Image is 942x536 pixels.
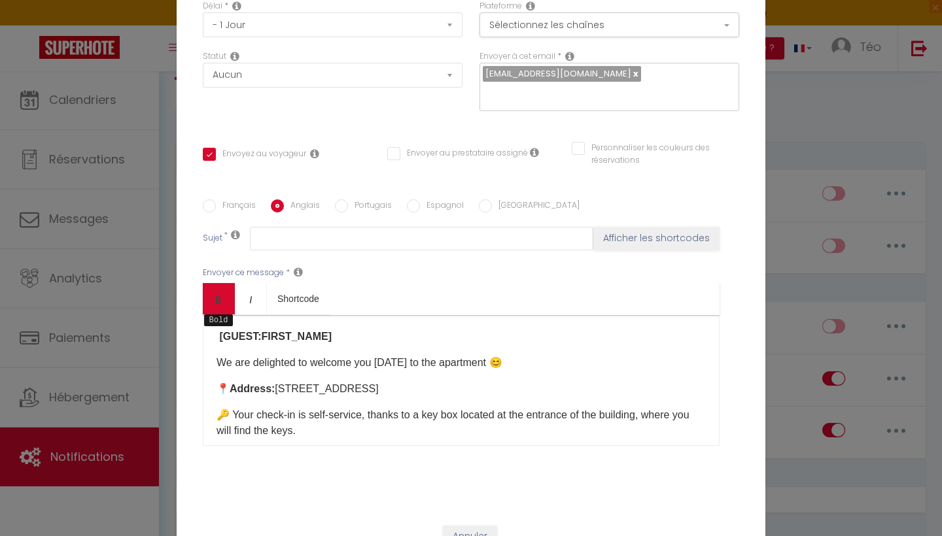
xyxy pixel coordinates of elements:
[235,283,267,314] a: Italic
[217,331,332,342] strong: [GUEST:FIRST_NAME] ​
[480,12,739,37] button: Sélectionnez les chaînes
[232,1,241,11] i: Action Time
[217,407,706,439] p: 🔑 Your check-in is self-service, thanks to a key box located at the entrance of the building, whe...
[348,199,392,214] label: Portugais
[267,283,330,314] a: Shortcode
[492,199,580,214] label: [GEOGRAPHIC_DATA]
[203,267,284,279] label: Envoyer ce message
[10,5,50,44] button: Ouvrir le widget de chat LiveChat
[217,381,706,397] p: 📍 [STREET_ADDRESS]
[480,50,555,63] label: Envoyer à cet email
[485,67,631,80] span: [EMAIL_ADDRESS][DOMAIN_NAME]
[217,355,706,371] p: We are delighted to welcome you [DATE] to the apartment 😊
[203,315,720,446] div: ​
[231,229,240,240] i: Subject
[204,314,234,326] span: Bold
[230,383,275,394] strong: Address:
[526,1,535,11] i: Action Channel
[216,199,256,214] label: Français
[230,51,239,61] i: Booking status
[593,227,720,250] button: Afficher les shortcodes
[284,199,320,214] label: Anglais
[310,148,319,159] i: Envoyer au voyageur
[203,50,226,63] label: Statut
[530,147,539,158] i: Envoyer au prestataire si il est assigné
[203,232,222,246] label: Sujet
[420,199,464,214] label: Espagnol
[203,283,235,314] a: Bold
[294,267,303,277] i: Message
[565,51,574,61] i: Recipient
